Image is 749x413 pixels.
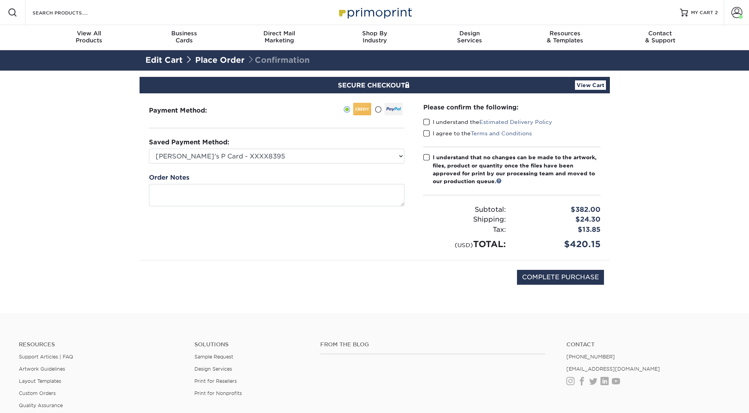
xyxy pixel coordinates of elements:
[327,30,422,37] span: Shop By
[422,30,517,37] span: Design
[195,55,245,65] a: Place Order
[566,354,615,360] a: [PHONE_NUMBER]
[320,341,545,348] h4: From the Blog
[136,30,232,37] span: Business
[338,82,412,89] span: SECURE CHECKOUT
[42,30,137,37] span: View All
[327,30,422,44] div: Industry
[512,205,606,215] div: $382.00
[19,354,73,360] a: Support Articles | FAQ
[194,354,233,360] a: Sample Request
[422,30,517,44] div: Services
[422,25,517,50] a: DesignServices
[327,25,422,50] a: Shop ByIndustry
[691,9,713,16] span: MY CART
[517,30,613,44] div: & Templates
[575,80,606,90] a: View Cart
[194,366,232,372] a: Design Services
[149,138,229,147] label: Saved Payment Method:
[479,119,552,125] a: Estimated Delivery Policy
[149,107,226,114] h3: Payment Method:
[194,390,242,396] a: Print for Nonprofits
[613,30,708,44] div: & Support
[19,390,56,396] a: Custom Orders
[194,341,308,348] h4: Solutions
[423,118,552,126] label: I understand the
[19,402,63,408] a: Quality Assurance
[417,215,512,225] div: Shipping:
[417,205,512,215] div: Subtotal:
[42,30,137,44] div: Products
[232,30,327,44] div: Marketing
[512,215,606,225] div: $24.30
[194,378,237,384] a: Print for Resellers
[423,129,532,137] label: I agree to the
[19,366,65,372] a: Artwork Guidelines
[471,130,532,136] a: Terms and Conditions
[19,378,61,384] a: Layout Templates
[455,242,473,248] small: (USD)
[512,238,606,251] div: $420.15
[247,55,310,65] span: Confirmation
[232,25,327,50] a: Direct MailMarketing
[433,153,600,186] div: I understand that no changes can be made to the artwork, files, product or quantity once the file...
[613,25,708,50] a: Contact& Support
[19,341,183,348] h4: Resources
[423,103,600,112] div: Please confirm the following:
[136,25,232,50] a: BusinessCards
[417,238,512,251] div: TOTAL:
[149,173,189,182] label: Order Notes
[715,10,718,15] span: 2
[417,225,512,235] div: Tax:
[566,341,730,348] a: Contact
[32,8,108,17] input: SEARCH PRODUCTS.....
[336,4,414,21] img: Primoprint
[232,30,327,37] span: Direct Mail
[517,30,613,37] span: Resources
[512,225,606,235] div: $13.85
[136,30,232,44] div: Cards
[613,30,708,37] span: Contact
[42,25,137,50] a: View AllProducts
[566,366,660,372] a: [EMAIL_ADDRESS][DOMAIN_NAME]
[145,55,183,65] a: Edit Cart
[517,25,613,50] a: Resources& Templates
[517,270,604,285] input: COMPLETE PURCHASE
